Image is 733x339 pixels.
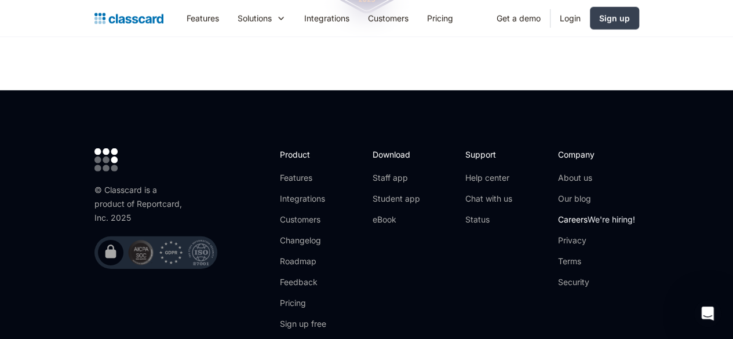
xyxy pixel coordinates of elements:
[280,276,342,288] a: Feedback
[373,214,420,225] a: eBook
[373,172,420,184] a: Staff app
[280,235,342,246] a: Changelog
[465,172,512,184] a: Help center
[280,318,342,330] a: Sign up free
[558,256,635,267] a: Terms
[558,148,635,161] h2: Company
[295,5,359,31] a: Integrations
[373,148,420,161] h2: Download
[418,5,462,31] a: Pricing
[558,235,635,246] a: Privacy
[558,276,635,288] a: Security
[280,297,342,309] a: Pricing
[280,214,342,225] a: Customers
[177,5,228,31] a: Features
[280,256,342,267] a: Roadmap
[558,172,635,184] a: About us
[280,148,342,161] h2: Product
[280,193,342,205] a: Integrations
[588,214,635,224] span: We're hiring!
[238,12,272,24] div: Solutions
[550,5,590,31] a: Login
[558,214,635,225] a: CareersWe're hiring!
[487,5,550,31] a: Get a demo
[228,5,295,31] div: Solutions
[94,10,163,27] a: Logo
[558,193,635,205] a: Our blog
[373,193,420,205] a: Student app
[359,5,418,31] a: Customers
[694,300,721,327] iframe: Intercom live chat
[599,12,630,24] div: Sign up
[94,183,187,225] div: © Classcard is a product of Reportcard, Inc. 2025
[465,214,512,225] a: Status
[280,172,342,184] a: Features
[465,148,512,161] h2: Support
[590,7,639,30] a: Sign up
[465,193,512,205] a: Chat with us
